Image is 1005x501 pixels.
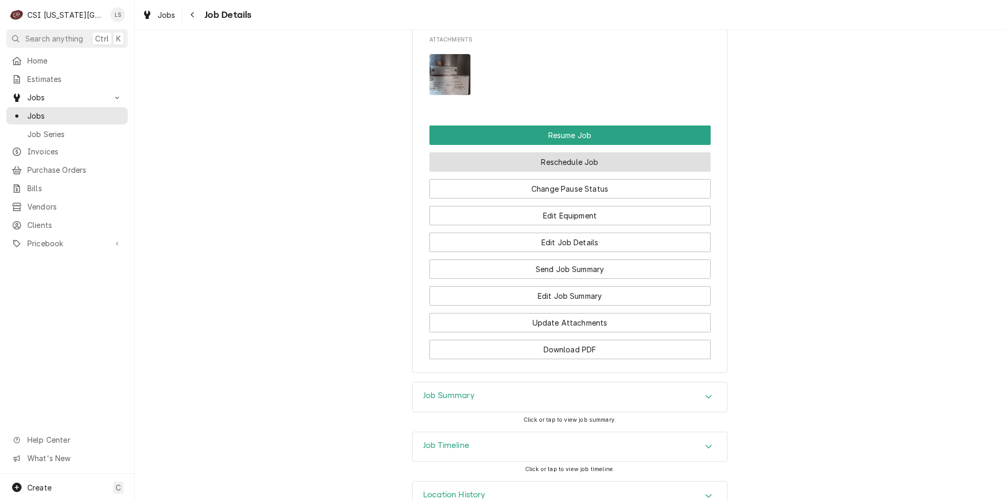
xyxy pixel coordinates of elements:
a: Go to Pricebook [6,235,128,252]
span: Estimates [27,74,122,85]
a: Jobs [138,6,180,24]
span: Attachments [429,36,711,44]
a: Go to What's New [6,450,128,467]
span: Jobs [27,92,107,103]
div: Accordion Header [413,382,727,412]
span: C [116,482,121,493]
h3: Location History [423,490,486,500]
button: Update Attachments [429,313,711,332]
span: Search anything [25,33,83,44]
div: Accordion Header [413,432,727,462]
h3: Job Summary [423,391,475,401]
button: Edit Equipment [429,206,711,225]
div: Button Group Row [429,306,711,332]
div: Button Group Row [429,172,711,199]
a: Home [6,52,128,69]
div: Button Group Row [429,145,711,172]
span: Job Details [201,8,252,22]
a: Clients [6,216,128,234]
div: Button Group [429,126,711,359]
button: Send Job Summary [429,259,711,279]
span: Help Center [27,434,121,445]
button: Edit Job Details [429,233,711,252]
button: Download PDF [429,340,711,359]
button: Change Pause Status [429,179,711,199]
div: Button Group Row [429,252,711,279]
div: Button Group Row [429,126,711,145]
div: Button Group Row [429,332,711,359]
span: Home [27,55,122,66]
span: Jobs [158,9,176,20]
div: CSI Kansas City's Avatar [9,7,24,22]
a: Purchase Orders [6,161,128,179]
button: Accordion Details Expand Trigger [413,382,727,412]
span: What's New [27,453,121,464]
a: Go to Jobs [6,89,128,106]
button: Search anythingCtrlK [6,29,128,48]
span: Click or tap to view job summary. [524,416,616,423]
div: Attachments [429,36,711,104]
a: Bills [6,180,128,197]
div: Button Group Row [429,199,711,225]
span: Bills [27,183,122,194]
button: Accordion Details Expand Trigger [413,432,727,462]
a: Vendors [6,198,128,215]
span: Clients [27,220,122,231]
span: Vendors [27,201,122,212]
span: Ctrl [95,33,109,44]
span: Create [27,483,52,492]
a: Jobs [6,107,128,124]
button: Edit Job Summary [429,286,711,306]
button: Reschedule Job [429,152,711,172]
span: Jobs [27,110,122,121]
h3: Job Timeline [423,441,469,451]
div: CSI [US_STATE][GEOGRAPHIC_DATA] [27,9,105,20]
div: Button Group Row [429,279,711,306]
div: Lindy Springer's Avatar [110,7,125,22]
span: Pricebook [27,238,107,249]
div: C [9,7,24,22]
a: Go to Help Center [6,431,128,448]
span: Click or tap to view job timeline. [525,466,614,473]
span: Invoices [27,146,122,157]
span: Job Series [27,129,122,140]
span: Attachments [429,46,711,103]
button: Resume Job [429,126,711,145]
img: cfP9aje6RJS6EqWHLAyS [429,54,471,96]
a: Estimates [6,70,128,88]
a: Invoices [6,143,128,160]
div: LS [110,7,125,22]
span: Purchase Orders [27,164,122,175]
div: Button Group Row [429,225,711,252]
div: Job Summary [412,382,727,412]
a: Job Series [6,126,128,143]
span: K [116,33,121,44]
button: Navigate back [184,6,201,23]
div: Job Timeline [412,432,727,462]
